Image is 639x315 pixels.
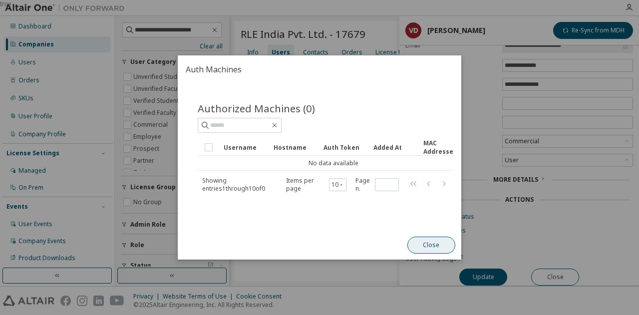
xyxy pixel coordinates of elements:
button: Close [407,237,455,254]
div: Hostname [274,139,316,155]
button: 10 [331,181,343,189]
h2: Auth Machines [178,55,461,83]
span: Page n. [355,177,399,193]
div: Username [224,139,266,155]
span: Showing entries 1 through 10 of 0 [202,176,265,193]
div: Auth Token [323,139,365,155]
div: MAC Addresses [423,139,465,156]
td: No data available [198,156,469,171]
span: Items per page [286,177,346,193]
span: Authorized Machines (0) [198,101,315,115]
div: Added At [373,139,415,155]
